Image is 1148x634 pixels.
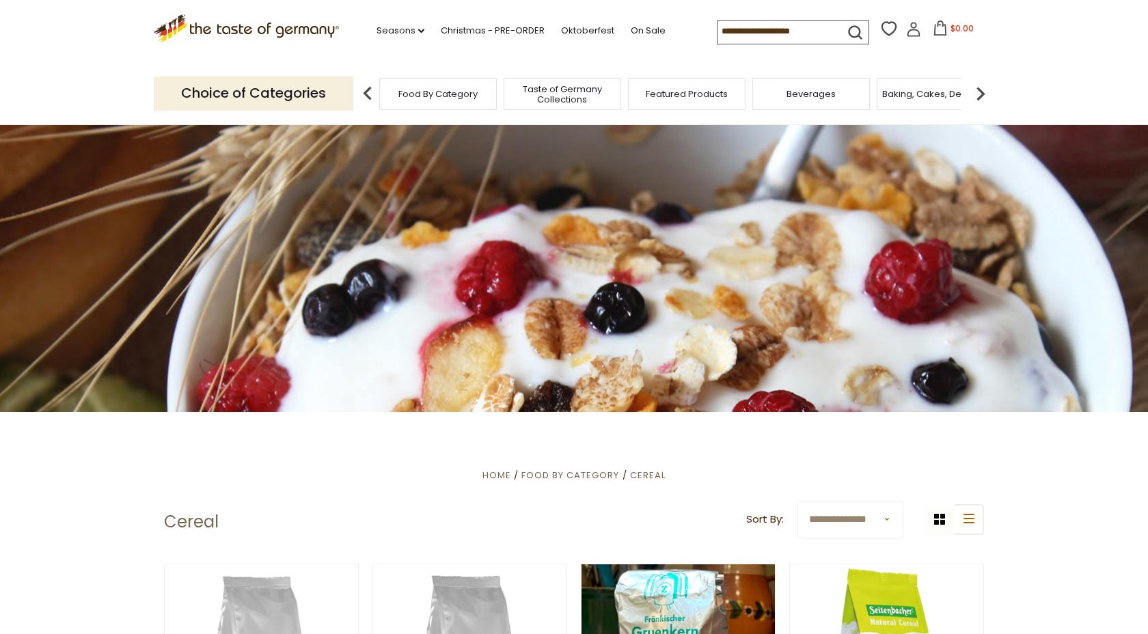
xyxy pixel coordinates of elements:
[951,23,974,34] span: $0.00
[377,23,424,38] a: Seasons
[521,469,619,482] a: Food By Category
[630,469,666,482] a: Cereal
[354,80,381,107] img: previous arrow
[967,80,994,107] img: next arrow
[646,89,728,99] a: Featured Products
[882,89,988,99] a: Baking, Cakes, Desserts
[482,469,511,482] a: Home
[508,84,617,105] a: Taste of Germany Collections
[746,511,784,528] label: Sort By:
[154,77,353,110] p: Choice of Categories
[164,512,219,532] h1: Cereal
[787,89,836,99] a: Beverages
[398,89,478,99] a: Food By Category
[924,20,982,41] button: $0.00
[441,23,545,38] a: Christmas - PRE-ORDER
[631,23,666,38] a: On Sale
[561,23,614,38] a: Oktoberfest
